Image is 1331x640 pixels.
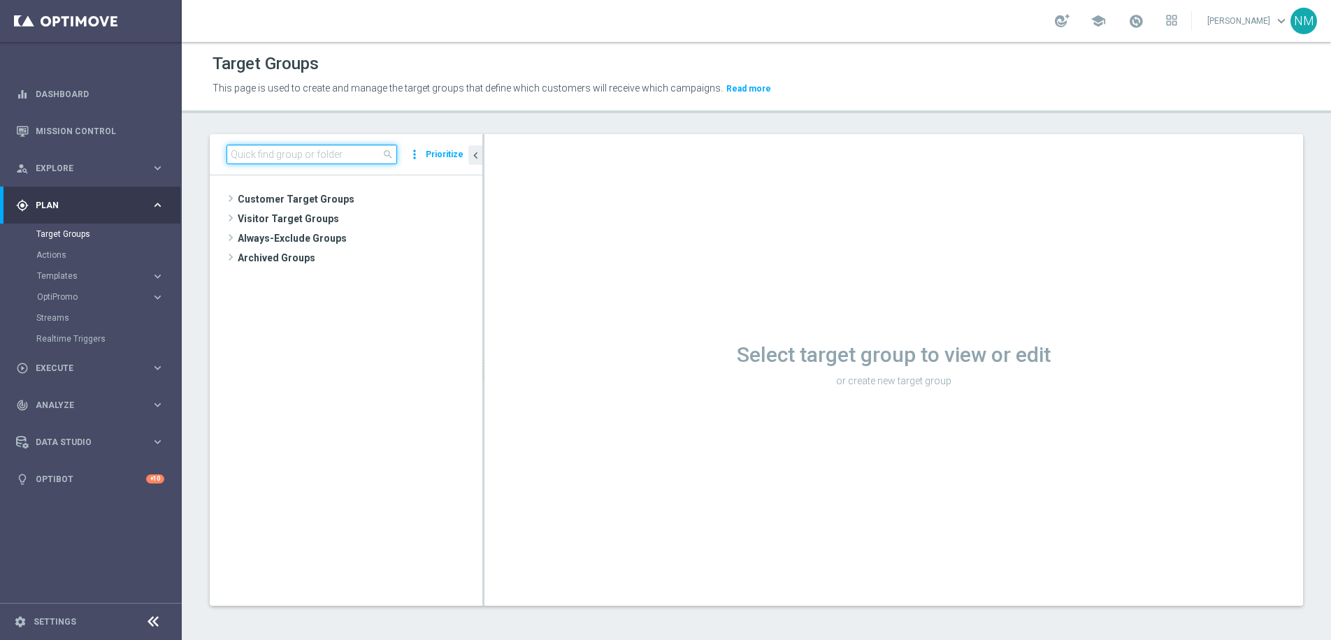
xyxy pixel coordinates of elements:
a: Optibot [36,460,146,497]
i: lightbulb [16,473,29,486]
a: Target Groups [36,228,145,240]
button: Mission Control [15,126,165,137]
div: OptiPromo [37,293,151,301]
div: Target Groups [36,224,180,245]
span: Customer Target Groups [238,189,482,209]
button: lightbulb Optibot +10 [15,474,165,485]
span: Visitor Target Groups [238,209,482,228]
i: more_vert [408,145,422,164]
div: OptiPromo [36,286,180,307]
div: Execute [16,362,151,374]
button: Prioritize [424,145,466,164]
p: or create new target group [484,374,1303,387]
span: Always-Exclude Groups [238,228,482,248]
div: Explore [16,162,151,175]
div: Templates [36,266,180,286]
span: Plan [36,201,151,210]
div: Mission Control [16,112,164,150]
i: keyboard_arrow_right [151,361,164,374]
span: search [382,149,394,160]
button: play_circle_outline Execute keyboard_arrow_right [15,363,165,374]
div: Dashboard [16,75,164,112]
i: keyboard_arrow_right [151,270,164,283]
a: [PERSON_NAME]keyboard_arrow_down [1206,10,1290,31]
span: Templates [37,272,137,280]
i: gps_fixed [16,199,29,212]
span: Explore [36,164,151,173]
i: person_search [16,162,29,175]
div: NM [1290,8,1317,34]
button: track_changes Analyze keyboard_arrow_right [15,400,165,411]
button: chevron_left [468,145,482,165]
button: Read more [725,81,772,96]
span: Archived Groups [238,248,482,268]
a: Realtime Triggers [36,333,145,344]
a: Streams [36,312,145,323]
i: keyboard_arrow_right [151,198,164,212]
button: person_search Explore keyboard_arrow_right [15,163,165,174]
span: Analyze [36,401,151,409]
i: settings [14,616,27,628]
span: school [1091,13,1106,29]
h1: Select target group to view or edit [484,342,1303,368]
h1: Target Groups [213,54,319,74]
i: track_changes [16,399,29,412]
div: +10 [146,474,164,483]
div: Data Studio [16,436,151,449]
div: Optibot [16,460,164,497]
div: Analyze [16,399,151,412]
div: Realtime Triggers [36,328,180,349]
button: Data Studio keyboard_arrow_right [15,437,165,448]
a: Actions [36,249,145,261]
i: keyboard_arrow_right [151,398,164,412]
i: chevron_left [469,149,482,162]
button: OptiPromo keyboard_arrow_right [36,291,165,303]
button: equalizer Dashboard [15,89,165,100]
i: keyboard_arrow_right [151,161,164,175]
a: Settings [34,618,76,626]
i: equalizer [16,88,29,101]
div: Plan [16,199,151,212]
i: keyboard_arrow_right [151,435,164,449]
span: keyboard_arrow_down [1274,13,1289,29]
span: Execute [36,364,151,372]
span: OptiPromo [37,293,137,301]
i: keyboard_arrow_right [151,291,164,304]
a: Dashboard [36,75,164,112]
span: This page is used to create and manage the target groups that define which customers will receive... [213,82,723,94]
button: gps_fixed Plan keyboard_arrow_right [15,200,165,211]
i: play_circle_outline [16,362,29,374]
input: Quick find group or folder [226,145,397,164]
button: Templates keyboard_arrow_right [36,270,165,282]
div: Streams [36,307,180,328]
div: Templates [37,272,151,280]
span: Data Studio [36,438,151,446]
div: Actions [36,245,180,266]
a: Mission Control [36,112,164,150]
